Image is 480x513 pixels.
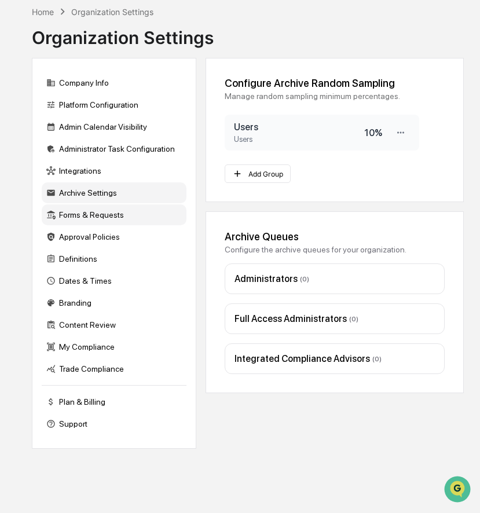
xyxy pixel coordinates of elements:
div: Archive Settings [42,182,186,203]
div: Start new chat [39,89,190,100]
div: Organization Settings [32,18,214,48]
div: Users [234,135,364,144]
a: 🖐️Preclearance [7,141,79,162]
span: ( 0 ) [300,275,309,283]
span: Data Lookup [23,168,73,179]
div: Archive Queues [225,230,445,243]
p: How can we help? [12,24,211,43]
div: Support [42,413,186,434]
div: Integrations [42,160,186,181]
div: Home [32,7,54,17]
div: Configure the archive queues for your organization. [225,245,445,254]
div: Definitions [42,248,186,269]
div: Configure Archive Random Sampling [225,77,445,89]
div: Platform Configuration [42,94,186,115]
span: Preclearance [23,146,75,157]
div: Dates & Times [42,270,186,291]
iframe: Open customer support [443,475,474,506]
a: Powered byPylon [82,196,140,205]
div: Integrated Compliance Advisors [234,353,435,364]
div: Administrator Task Configuration [42,138,186,159]
div: Trade Compliance [42,358,186,379]
img: 1746055101610-c473b297-6a78-478c-a979-82029cc54cd1 [12,89,32,109]
button: Add Group [225,164,291,183]
span: Pylon [115,196,140,205]
div: Content Review [42,314,186,335]
div: Full Access Administrators [234,313,435,324]
div: Approval Policies [42,226,186,247]
div: Plan & Billing [42,391,186,412]
div: Admin Calendar Visibility [42,116,186,137]
span: Attestations [96,146,144,157]
div: Forms & Requests [42,204,186,225]
div: Organization Settings [71,7,153,17]
h3: Users [234,122,364,133]
div: We're available if you need us! [39,100,146,109]
div: Administrators [234,273,435,284]
a: 🔎Data Lookup [7,163,78,184]
span: ( 0 ) [372,355,382,363]
span: ( 0 ) [349,315,358,323]
button: Start new chat [197,92,211,106]
div: My Compliance [42,336,186,357]
div: Branding [42,292,186,313]
div: Company Info [42,72,186,93]
a: 🗄️Attestations [79,141,148,162]
div: 🖐️ [12,147,21,156]
div: 🗄️ [84,147,93,156]
div: 🔎 [12,169,21,178]
div: 10 % [364,127,382,138]
div: Manage random sampling minimum percentages. [225,91,445,101]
